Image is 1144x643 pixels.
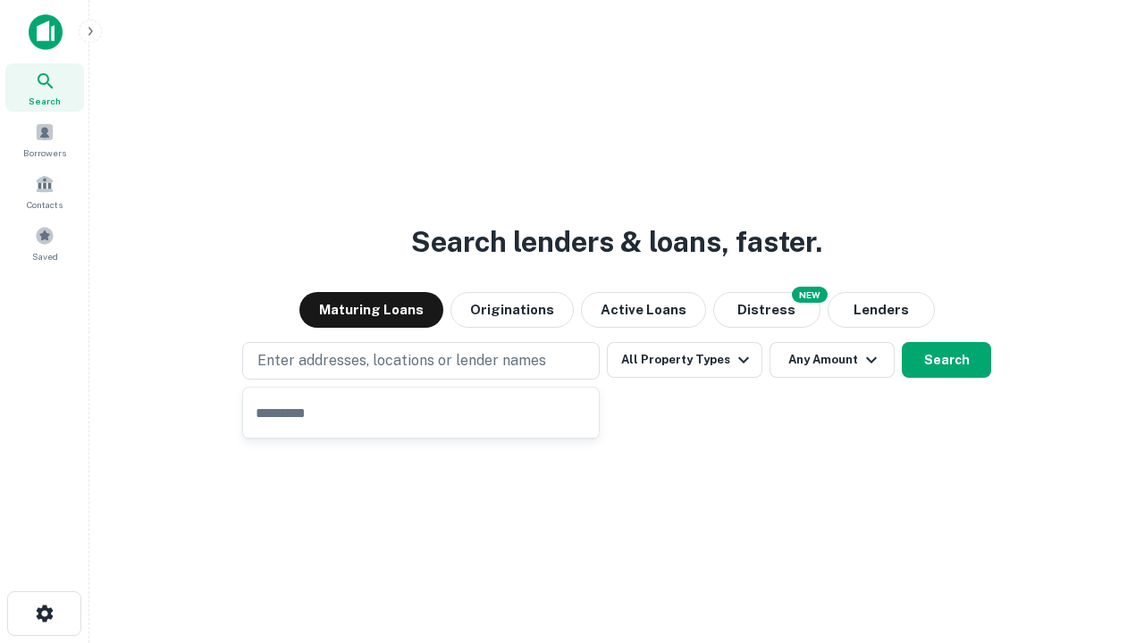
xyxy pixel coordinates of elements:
a: Borrowers [5,115,84,163]
button: Enter addresses, locations or lender names [242,342,600,380]
span: Contacts [27,197,63,212]
a: Contacts [5,167,84,215]
button: Originations [450,292,574,328]
div: NEW [792,287,828,303]
button: Search distressed loans with lien and other non-mortgage details. [713,292,820,328]
button: Maturing Loans [299,292,443,328]
span: Borrowers [23,146,66,160]
span: Search [29,94,61,108]
a: Saved [5,219,84,267]
span: Saved [32,249,58,263]
button: Active Loans [581,292,706,328]
button: Any Amount [770,342,895,378]
a: Search [5,63,84,112]
button: Lenders [828,292,935,328]
p: Enter addresses, locations or lender names [257,350,546,372]
button: Search [902,342,991,378]
iframe: Chat Widget [1055,500,1144,586]
h3: Search lenders & loans, faster. [411,221,822,263]
button: All Property Types [607,342,762,378]
img: capitalize-icon.png [29,14,63,50]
